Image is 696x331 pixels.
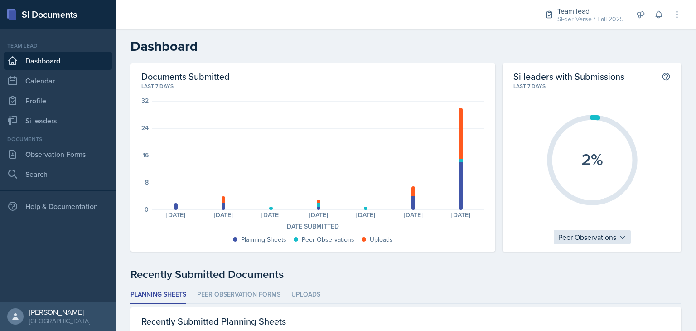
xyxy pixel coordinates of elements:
[200,212,247,218] div: [DATE]
[130,266,681,282] div: Recently Submitted Documents
[197,286,280,304] li: Peer Observation Forms
[437,212,485,218] div: [DATE]
[370,235,393,244] div: Uploads
[29,307,90,316] div: [PERSON_NAME]
[302,235,354,244] div: Peer Observations
[141,71,484,82] h2: Documents Submitted
[130,286,186,304] li: Planning Sheets
[141,97,149,104] div: 32
[295,212,342,218] div: [DATE]
[513,82,671,90] div: Last 7 days
[513,71,624,82] h2: Si leaders with Submissions
[4,165,112,183] a: Search
[143,152,149,158] div: 16
[152,212,200,218] div: [DATE]
[4,72,112,90] a: Calendar
[390,212,437,218] div: [DATE]
[141,82,484,90] div: Last 7 days
[342,212,390,218] div: [DATE]
[581,147,603,171] text: 2%
[4,145,112,163] a: Observation Forms
[4,42,112,50] div: Team lead
[554,230,631,244] div: Peer Observations
[4,197,112,215] div: Help & Documentation
[145,206,149,213] div: 0
[141,125,149,131] div: 24
[130,38,681,54] h2: Dashboard
[291,286,320,304] li: Uploads
[557,15,623,24] div: SI-der Verse / Fall 2025
[141,222,484,231] div: Date Submitted
[241,235,286,244] div: Planning Sheets
[4,52,112,70] a: Dashboard
[4,135,112,143] div: Documents
[4,92,112,110] a: Profile
[29,316,90,326] div: [GEOGRAPHIC_DATA]
[557,5,623,16] div: Team lead
[145,179,149,185] div: 8
[4,112,112,130] a: Si leaders
[247,212,295,218] div: [DATE]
